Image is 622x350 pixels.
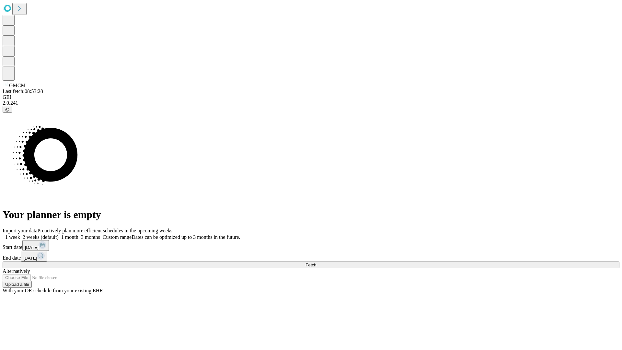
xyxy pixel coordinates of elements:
[5,107,10,112] span: @
[3,268,30,274] span: Alternatively
[3,88,43,94] span: Last fetch: 08:53:28
[132,234,240,240] span: Dates can be optimized up to 3 months in the future.
[5,234,20,240] span: 1 week
[3,228,38,233] span: Import your data
[305,262,316,267] span: Fetch
[3,262,619,268] button: Fetch
[3,251,619,262] div: End date
[23,234,59,240] span: 2 weeks (default)
[3,240,619,251] div: Start date
[3,100,619,106] div: 2.0.241
[3,209,619,221] h1: Your planner is empty
[103,234,132,240] span: Custom range
[22,240,49,251] button: [DATE]
[81,234,100,240] span: 3 months
[23,256,37,261] span: [DATE]
[61,234,78,240] span: 1 month
[3,106,12,113] button: @
[3,288,103,293] span: With your OR schedule from your existing EHR
[3,281,32,288] button: Upload a file
[9,83,26,88] span: GMCM
[3,94,619,100] div: GEI
[21,251,47,262] button: [DATE]
[25,245,39,250] span: [DATE]
[38,228,174,233] span: Proactively plan more efficient schedules in the upcoming weeks.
